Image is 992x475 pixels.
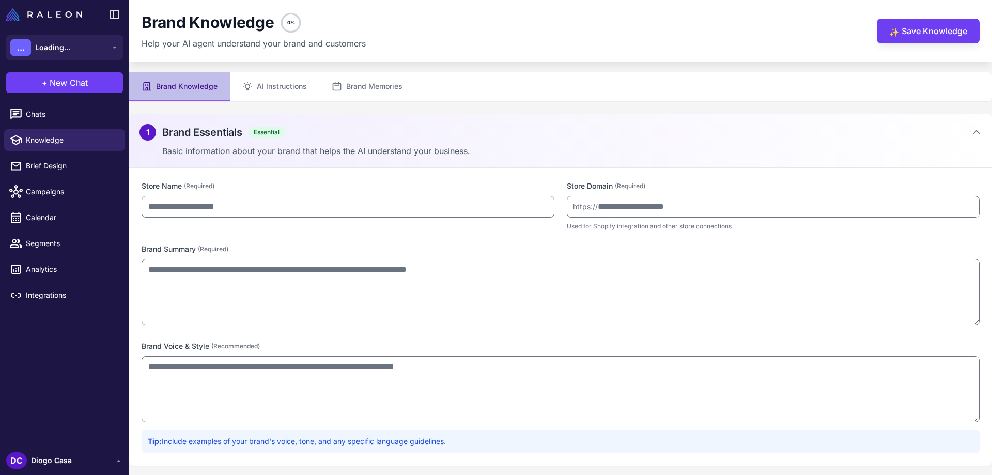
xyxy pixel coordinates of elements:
[129,72,230,101] button: Brand Knowledge
[249,127,285,138] span: Essential
[148,437,162,446] strong: Tip:
[142,37,366,50] p: Help your AI agent understand your brand and customers
[198,244,228,254] span: (Required)
[567,180,980,192] label: Store Domain
[10,39,31,56] div: ...
[26,109,117,120] span: Chats
[35,42,70,53] span: Loading...
[889,26,897,34] span: ✨
[6,8,82,21] img: Raleon Logo
[4,103,125,125] a: Chats
[142,243,980,255] label: Brand Summary
[4,207,125,228] a: Calendar
[211,342,260,351] span: (Recommended)
[4,258,125,280] a: Analytics
[148,436,973,447] p: Include examples of your brand's voice, tone, and any specific language guidelines.
[42,76,48,89] span: +
[319,72,415,101] button: Brand Memories
[877,19,980,43] button: ✨Save Knowledge
[4,233,125,254] a: Segments
[142,180,554,192] label: Store Name
[615,181,645,191] span: (Required)
[50,76,88,89] span: New Chat
[26,186,117,197] span: Campaigns
[26,134,117,146] span: Knowledge
[26,212,117,223] span: Calendar
[6,72,123,93] button: +New Chat
[6,8,86,21] a: Raleon Logo
[4,129,125,151] a: Knowledge
[287,20,295,25] text: 0%
[142,13,274,33] h1: Brand Knowledge
[139,124,156,141] div: 1
[6,35,123,60] button: ...Loading...
[162,125,242,140] h2: Brand Essentials
[6,452,27,469] div: DC
[26,238,117,249] span: Segments
[4,181,125,203] a: Campaigns
[26,160,117,172] span: Brief Design
[26,289,117,301] span: Integrations
[184,181,214,191] span: (Required)
[4,155,125,177] a: Brief Design
[230,72,319,101] button: AI Instructions
[567,222,980,231] p: Used for Shopify integration and other store connections
[26,264,117,275] span: Analytics
[142,341,980,352] label: Brand Voice & Style
[162,145,982,157] p: Basic information about your brand that helps the AI understand your business.
[4,284,125,306] a: Integrations
[31,455,72,466] span: Diogo Casa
